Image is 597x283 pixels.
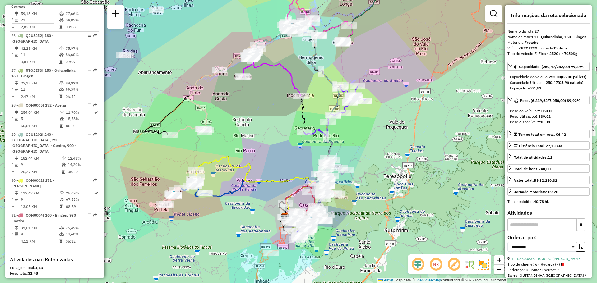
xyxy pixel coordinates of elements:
td: 254,04 KM [21,109,59,116]
span: Total de atividades: [514,155,552,160]
span: | 172 - Avelar [43,103,67,107]
div: Peso total: [10,271,99,276]
em: Rota exportada [93,132,97,136]
strong: 252,00 [549,75,561,79]
strong: 710,38 [538,120,550,124]
img: CDD Petropolis [281,213,289,221]
td: 37,01 KM [21,225,59,231]
td: 26,49% [65,225,97,231]
strong: 31,48 [28,271,38,276]
span: 27 - [11,68,77,78]
em: Opções [88,178,91,182]
div: Número da rota: [507,29,590,34]
span: | 150 - Quitandinha, 160 - Bingen [11,68,77,78]
em: Rota exportada [93,103,97,107]
em: Rota exportada [93,68,97,72]
td: 9 [21,196,59,203]
i: Rota otimizada [94,191,98,195]
em: Rota exportada [93,34,97,37]
i: % de utilização do peso [60,191,64,195]
strong: 7.050,00 [538,108,553,113]
span: 28 - [11,103,67,107]
td: 86,60% [65,52,97,58]
em: Rota exportada [93,178,97,182]
i: Distância Total [15,191,18,195]
div: Tipo do veículo: [507,51,590,57]
em: Opções [88,68,91,72]
div: Atividade não roteirizada - LAVINYA MARIA VITORI [119,52,134,58]
div: Nome da rota: [507,34,590,40]
td: = [11,59,14,65]
i: Total de Atividades [15,198,18,201]
i: Total de Atividades [15,117,18,121]
td: / [11,231,14,237]
td: 05:12 [65,238,97,244]
strong: Freteiro [525,40,539,45]
a: OpenStreetMap [415,278,441,282]
td: / [11,86,14,93]
td: 75,97% [65,45,97,52]
strong: R$ 32.216,32 [534,178,557,183]
a: Total de atividades:11 [507,153,590,161]
label: Ordenar por: [507,234,590,241]
span: Capacidade: (250,47/252,00) 99,39% [519,64,585,69]
i: % de utilização do peso [62,157,66,160]
em: Rota exportada [93,213,97,217]
td: 20,27 KM [21,169,61,175]
i: % de utilização do peso [59,12,64,16]
i: Distância Total [15,12,18,16]
i: Tempo total em rota [60,124,63,128]
td: 9 [21,162,61,168]
span: QJU5202 [26,132,42,137]
div: Atividade não roteirizada - KADYN DA SERRA REST [263,250,279,256]
div: Map data © contributors,© 2025 TomTom, Microsoft [377,278,507,283]
img: 520 UDC Light Petropolis Centro [306,216,314,224]
strong: 740,00 [539,167,551,171]
a: Capacidade: (250,47/252,00) 99,39% [507,62,590,71]
div: Distância Total: [514,143,562,149]
td: = [11,123,14,129]
td: 09:08 [65,24,97,30]
a: Zoom out [494,265,504,274]
strong: 27 [535,29,539,34]
div: Valor total: [514,178,557,183]
i: % de utilização da cubagem [59,88,64,91]
div: Atividade não roteirizada - C. S. UMEZAWA - ME [116,52,131,58]
td: 08:59 [66,203,94,210]
img: Exibir/Ocultar setores [478,259,489,270]
i: % de utilização do peso [59,81,64,85]
i: % de utilização da cubagem [59,232,64,236]
div: Jornada Motorista: 09:20 [514,189,558,195]
span: + [497,256,501,264]
td: / [11,162,14,168]
div: Espaço livre: [510,85,587,91]
td: = [11,203,14,210]
h4: Atividades [507,210,590,216]
span: 31 - [11,213,76,223]
a: Nova sessão e pesquisa [109,7,122,21]
span: Ocultar NR [428,257,443,272]
a: Leaflet [378,278,393,282]
td: 42,29 KM [21,45,59,52]
em: Opções [88,213,91,217]
span: QJU5252 [26,33,42,38]
i: % de utilização da cubagem [60,117,64,121]
i: % de utilização da cubagem [62,163,66,167]
strong: (06,00 pallets) [561,75,586,79]
span: 30 - [11,178,54,188]
button: Ordem crescente [576,242,585,252]
div: Veículo: [507,45,590,51]
i: Tempo total em rota [60,205,63,208]
td: 99,39% [65,86,97,93]
i: Distância Total [15,47,18,50]
strong: 11 [548,155,552,160]
i: % de utilização da cubagem [59,53,64,57]
td: = [11,94,14,100]
span: CON0004 [26,213,43,217]
i: Total de Atividades [15,18,18,22]
td: 5 [21,116,59,122]
td: 11,70% [66,109,94,116]
td: 84,89% [65,17,97,23]
span: | 240 - [GEOGRAPHIC_DATA], 250 - [GEOGRAPHIC_DATA] - Centro, 900 - [GEOGRAPHIC_DATA] [11,132,76,153]
strong: 01,53 [531,86,541,90]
